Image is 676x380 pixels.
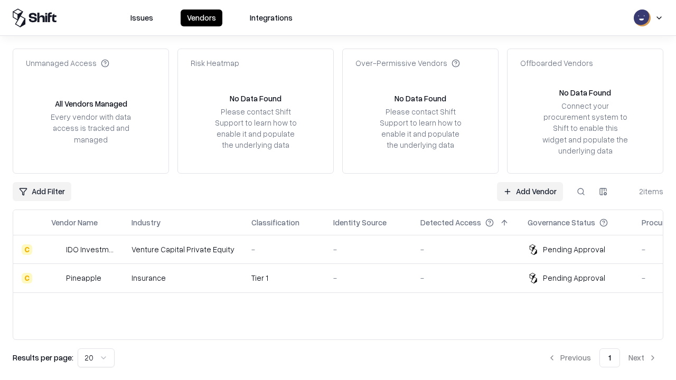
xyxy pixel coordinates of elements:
div: C [22,244,32,255]
div: Pineapple [66,272,101,283]
div: Governance Status [528,217,595,228]
p: Results per page: [13,352,73,363]
nav: pagination [541,348,663,367]
div: Tier 1 [251,272,316,283]
div: Insurance [132,272,234,283]
div: C [22,273,32,283]
div: Classification [251,217,299,228]
div: Detected Access [420,217,481,228]
div: - [420,272,511,283]
div: Unmanaged Access [26,58,109,69]
div: - [251,244,316,255]
div: All Vendors Managed [55,98,127,109]
div: - [420,244,511,255]
button: Issues [124,9,159,26]
div: Offboarded Vendors [520,58,593,69]
button: 1 [599,348,620,367]
div: Risk Heatmap [191,58,239,69]
div: Identity Source [333,217,387,228]
div: Pending Approval [543,244,605,255]
div: Venture Capital Private Equity [132,244,234,255]
div: Industry [132,217,161,228]
div: No Data Found [230,93,281,104]
div: Pending Approval [543,272,605,283]
div: - [333,272,403,283]
div: Please contact Shift Support to learn how to enable it and populate the underlying data [377,106,464,151]
div: Every vendor with data access is tracked and managed [47,111,135,145]
div: - [333,244,403,255]
div: 2 items [621,186,663,197]
div: Please contact Shift Support to learn how to enable it and populate the underlying data [212,106,299,151]
div: Over-Permissive Vendors [355,58,460,69]
button: Vendors [181,9,222,26]
div: No Data Found [559,87,611,98]
button: Integrations [243,9,299,26]
div: No Data Found [395,93,446,104]
a: Add Vendor [497,182,563,201]
div: Connect your procurement system to Shift to enable this widget and populate the underlying data [541,100,629,156]
img: Pineapple [51,273,62,283]
img: IDO Investments [51,244,62,255]
div: Vendor Name [51,217,98,228]
button: Add Filter [13,182,71,201]
div: IDO Investments [66,244,115,255]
